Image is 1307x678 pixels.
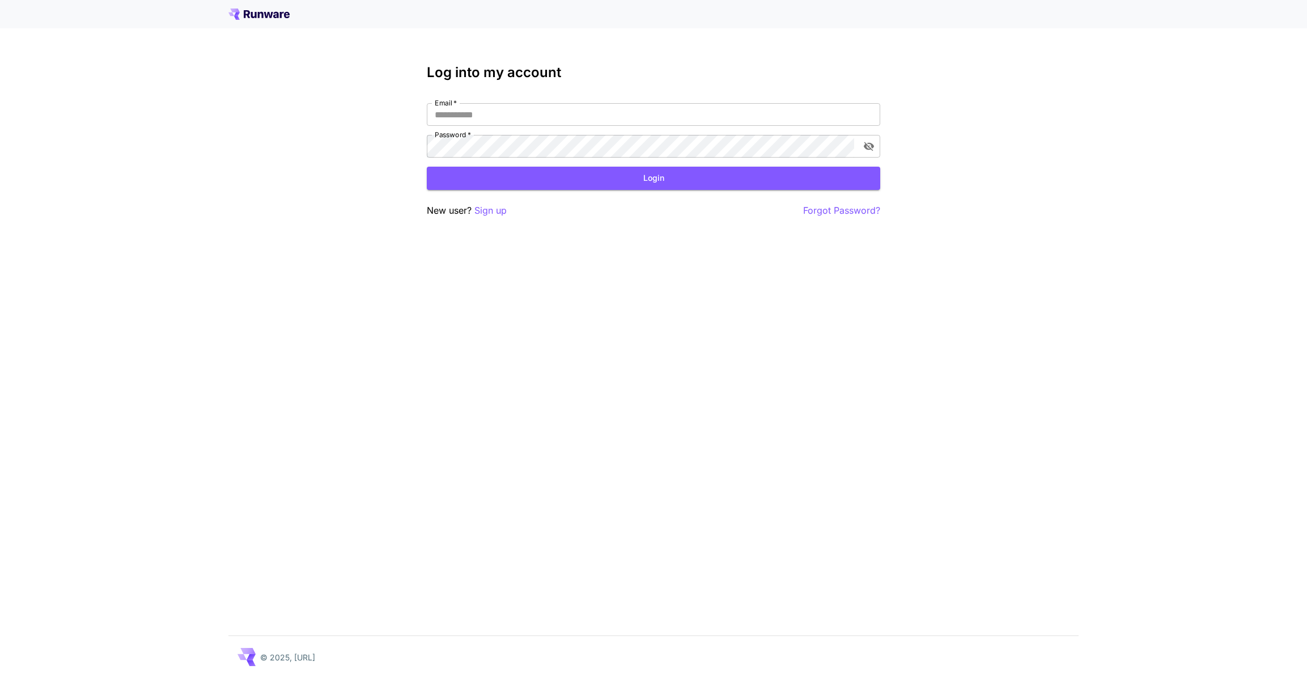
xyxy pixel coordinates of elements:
[435,98,457,108] label: Email
[474,204,507,218] button: Sign up
[435,130,471,139] label: Password
[260,651,315,663] p: © 2025, [URL]
[859,136,879,156] button: toggle password visibility
[427,167,880,190] button: Login
[427,204,507,218] p: New user?
[803,204,880,218] button: Forgot Password?
[427,65,880,80] h3: Log into my account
